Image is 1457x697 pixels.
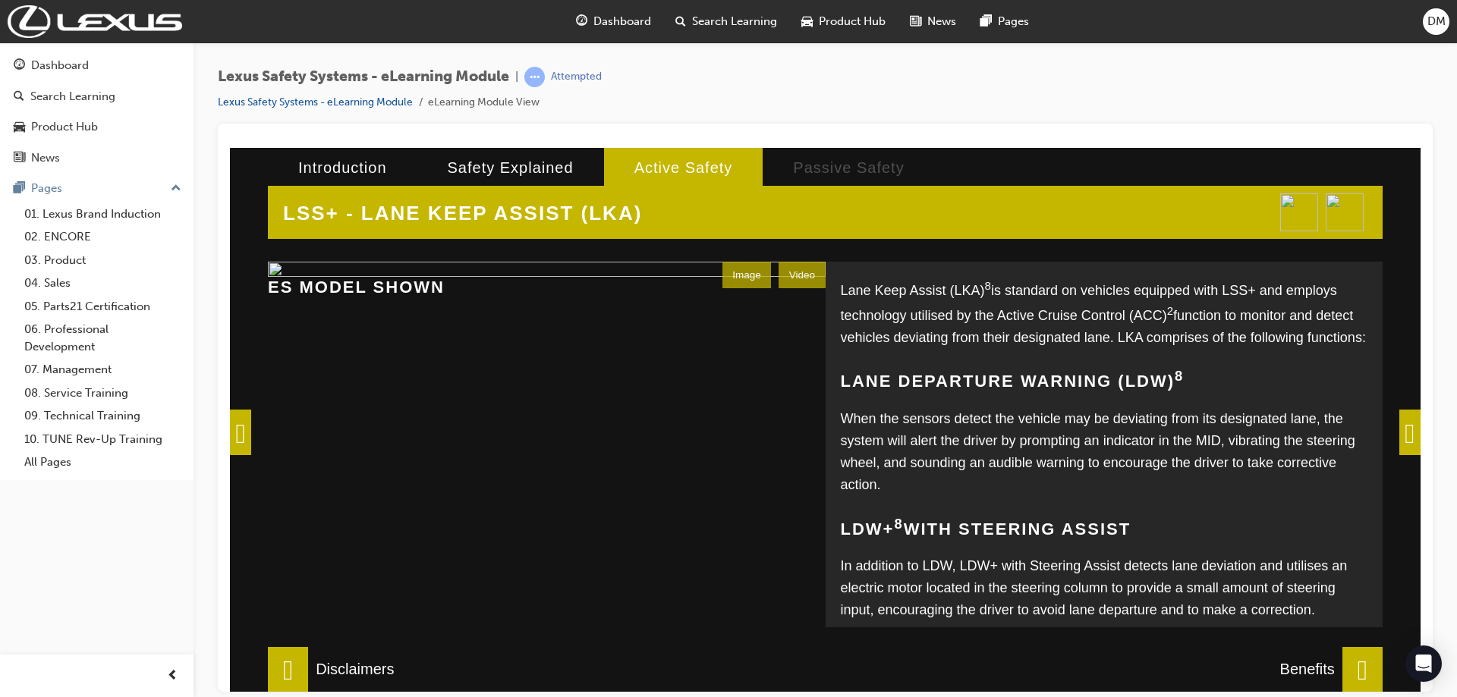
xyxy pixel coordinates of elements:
img: convenience.png [1050,46,1088,83]
span: news-icon [14,152,25,165]
span: Pages [998,13,1029,30]
a: News [6,144,187,172]
a: All Pages [18,451,187,474]
button: Pages [6,174,187,203]
span: guage-icon [14,59,25,73]
span: DM [1427,13,1446,30]
a: 06. Professional Development [18,318,187,358]
a: 03. Product [18,249,187,272]
span: guage-icon [576,12,587,31]
span: prev-icon [167,667,178,686]
a: news-iconNews [898,6,968,37]
sup: 8 [664,368,673,384]
sup: 8 [755,131,761,144]
h3: LDW+ with Steering Assist [611,367,1138,393]
div: Open Intercom Messenger [1405,645,1442,682]
span: car-icon [14,121,25,134]
a: Search Learning [6,83,187,111]
button: DM [1423,8,1449,35]
a: Dashboard [6,52,187,80]
a: 04. Sales [18,272,187,295]
a: 07. Management [18,358,187,381]
span: learningRecordVerb_ATTEMPT-icon [524,67,545,87]
span: pages-icon [14,182,25,196]
div: Dashboard [31,57,89,74]
h2: LSS+ - LANE KEEP ASSIST (LKA) [38,38,427,93]
span: search-icon [675,12,686,31]
sup: 2 [937,156,943,169]
span: Dashboard [593,13,651,30]
div: Product Hub [31,118,98,136]
a: search-iconSearch Learning [663,6,789,37]
a: Lexus Safety Systems - eLearning Module [218,96,413,108]
a: 01. Lexus Brand Induction [18,203,187,226]
p: In addition to LDW, LDW+ with Steering Assist detects lane deviation and utilises an electric mot... [611,407,1138,473]
div: Benefits [1043,509,1112,533]
span: search-icon [14,90,24,104]
span: Product Hub [819,13,886,30]
a: Product Hub [6,113,187,141]
sup: 8 [945,220,954,236]
div: Image [492,114,542,140]
div: Video [549,114,595,140]
button: DashboardSearch LearningProduct HubNews [6,49,187,174]
img: Trak [8,5,182,38]
span: news-icon [910,12,921,31]
span: up-icon [171,179,181,199]
h3: Lane Departure Warning (LDW) [611,219,1138,245]
span: | [515,68,518,86]
img: activesafety.png [1096,46,1134,83]
div: News [31,149,60,167]
a: pages-iconPages [968,6,1041,37]
span: car-icon [801,12,813,31]
h3: ES model shown [38,129,596,151]
a: 09. Technical Training [18,404,187,428]
span: Lexus Safety Systems - eLearning Module [218,68,509,86]
a: 10. TUNE Rev-Up Training [18,428,187,451]
p: When the sensors detect the vehicle may be deviating from its designated lane, the system will al... [611,260,1138,347]
a: 08. Service Training [18,381,187,405]
span: pages-icon [980,12,992,31]
p: Lane Keep Assist (LKA) is standard on vehicles equipped with LSS+ and employs technology utilised... [611,129,1138,200]
div: Search Learning [30,88,115,105]
span: News [927,13,956,30]
li: eLearning Module View [428,94,540,111]
a: 02. ENCORE [18,225,187,249]
a: 05. Parts21 Certification [18,295,187,319]
a: car-iconProduct Hub [789,6,898,37]
div: Attempted [551,70,602,84]
span: Search Learning [692,13,777,30]
a: guage-iconDashboard [564,6,663,37]
div: Disclaimers [78,509,172,533]
div: Pages [31,180,62,197]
